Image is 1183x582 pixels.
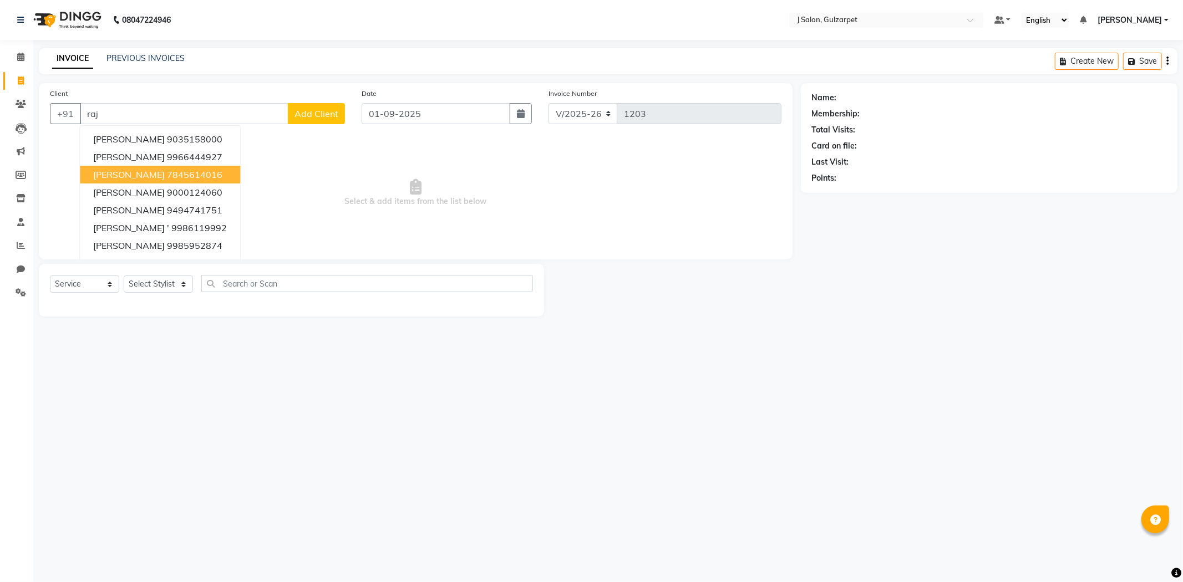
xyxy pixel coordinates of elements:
span: [PERSON_NAME] [93,258,165,269]
span: [PERSON_NAME] ' [93,222,169,233]
a: INVOICE [52,49,93,69]
div: Points: [812,172,837,184]
ngb-highlight: 7845614016 [167,169,222,180]
ngb-highlight: 9966444927 [167,151,222,162]
span: [PERSON_NAME] [93,205,165,216]
label: Client [50,89,68,99]
ngb-highlight: 9986119992 [171,222,227,233]
button: Save [1123,53,1162,70]
span: [PERSON_NAME] [93,187,165,198]
img: logo [28,4,104,35]
span: [PERSON_NAME] [93,134,165,145]
span: Select & add items from the list below [50,137,781,248]
input: Search by Name/Mobile/Email/Code [80,103,288,124]
ngb-highlight: 9035158000 [167,134,222,145]
b: 08047224946 [122,4,171,35]
div: Membership: [812,108,860,120]
span: Add Client [295,108,338,119]
ngb-highlight: 9441707776 [167,258,222,269]
label: Date [362,89,377,99]
ngb-highlight: 9985952874 [167,240,222,251]
ngb-highlight: 9494741751 [167,205,222,216]
button: +91 [50,103,81,124]
input: Search or Scan [201,275,533,292]
span: [PERSON_NAME] [93,240,165,251]
a: PREVIOUS INVOICES [106,53,185,63]
span: [PERSON_NAME] [93,151,165,162]
div: Last Visit: [812,156,849,168]
div: Total Visits: [812,124,856,136]
label: Invoice Number [549,89,597,99]
ngb-highlight: 9000124060 [167,187,222,198]
div: Card on file: [812,140,857,152]
button: Add Client [288,103,345,124]
span: [PERSON_NAME] [93,169,165,180]
button: Create New [1055,53,1119,70]
span: [PERSON_NAME] [1098,14,1162,26]
div: Name: [812,92,837,104]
